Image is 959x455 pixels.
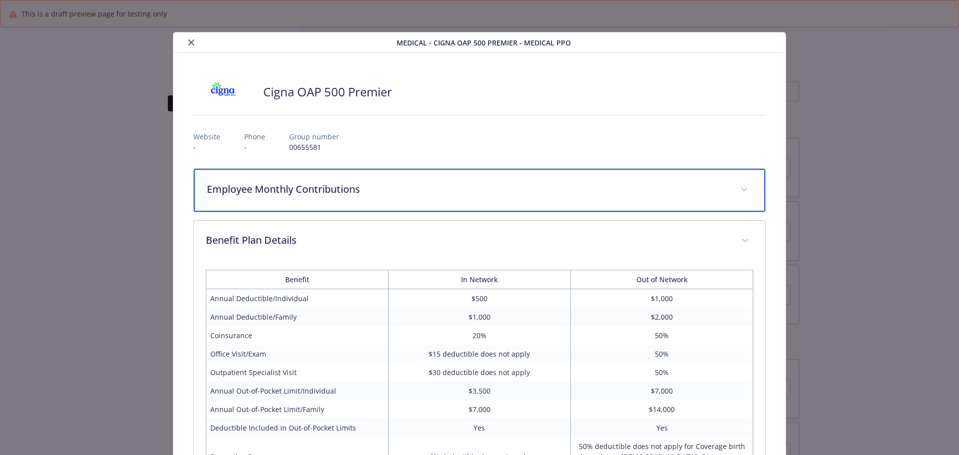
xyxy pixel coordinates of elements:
[206,233,730,248] p: Benefit Plan Details
[206,326,388,345] td: Coinsurance
[244,142,265,152] p: -
[388,308,570,326] td: $1,000
[571,400,753,419] td: $14,000
[194,221,766,262] div: Benefit Plan Details
[388,326,570,345] td: 20%
[571,289,753,308] td: $1,000
[207,182,729,197] p: Employee Monthly Contributions
[388,400,570,419] td: $7,000
[206,363,388,382] td: Outpatient Specialist Visit
[388,363,570,382] td: $30 deductible does not apply
[388,270,570,289] th: In Network
[193,77,253,107] img: CIGNA
[185,36,197,48] button: close
[206,308,388,326] td: Annual Deductible/Family
[571,345,753,363] td: 50%
[194,169,766,212] div: Employee Monthly Contributions
[244,131,265,142] p: Phone
[571,270,753,289] th: Out of Network
[388,345,570,363] td: $15 deductible does not apply
[571,326,753,345] td: 50%
[571,382,753,400] td: $7,000
[571,419,753,437] td: Yes
[206,270,388,289] th: Benefit
[206,289,388,308] td: Annual Deductible/Individual
[571,363,753,382] td: 50%
[206,382,388,400] td: Annual Out-of-Pocket Limit/Individual
[571,308,753,326] td: $2,000
[388,382,570,400] td: $3,500
[193,131,220,142] p: Website
[388,289,570,308] td: $500
[206,345,388,363] td: Office Visit/Exam
[397,37,571,48] span: Medical - Cigna OAP 500 Premier - Medical PPO
[206,400,388,419] td: Annual Out-of-Pocket Limit/Family
[289,142,339,152] p: 00655581
[263,83,392,100] h2: Cigna OAP 500 Premier
[289,131,339,142] p: Group number
[388,419,570,437] td: Yes
[193,142,220,152] p: -
[206,419,388,437] td: Deductible Included in Out-of-Pocket Limits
